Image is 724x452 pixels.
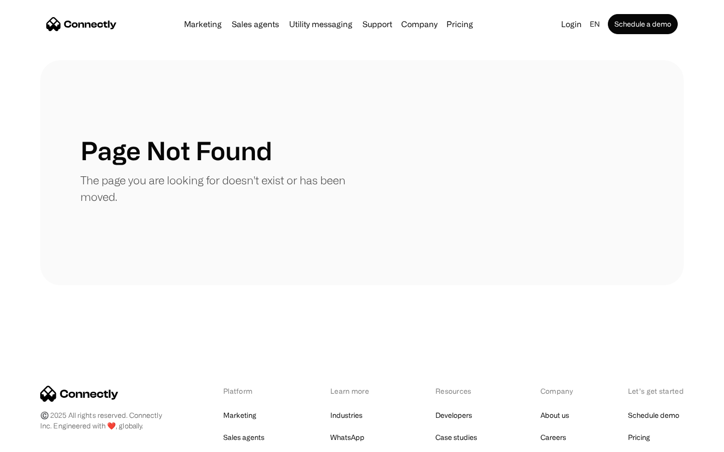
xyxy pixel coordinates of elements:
[223,430,264,444] a: Sales agents
[46,17,117,32] a: home
[223,408,256,422] a: Marketing
[80,172,362,205] p: The page you are looking for doesn't exist or has been moved.
[358,20,396,28] a: Support
[435,430,477,444] a: Case studies
[608,14,678,34] a: Schedule a demo
[628,430,650,444] a: Pricing
[435,386,488,396] div: Resources
[628,408,679,422] a: Schedule demo
[80,136,272,166] h1: Page Not Found
[540,430,566,444] a: Careers
[590,17,600,31] div: en
[180,20,226,28] a: Marketing
[442,20,477,28] a: Pricing
[586,17,606,31] div: en
[401,17,437,31] div: Company
[285,20,356,28] a: Utility messaging
[540,408,569,422] a: About us
[540,386,576,396] div: Company
[398,17,440,31] div: Company
[330,408,363,422] a: Industries
[10,433,60,448] aside: Language selected: English
[223,386,278,396] div: Platform
[20,434,60,448] ul: Language list
[628,386,684,396] div: Let’s get started
[228,20,283,28] a: Sales agents
[557,17,586,31] a: Login
[330,430,365,444] a: WhatsApp
[435,408,472,422] a: Developers
[330,386,383,396] div: Learn more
